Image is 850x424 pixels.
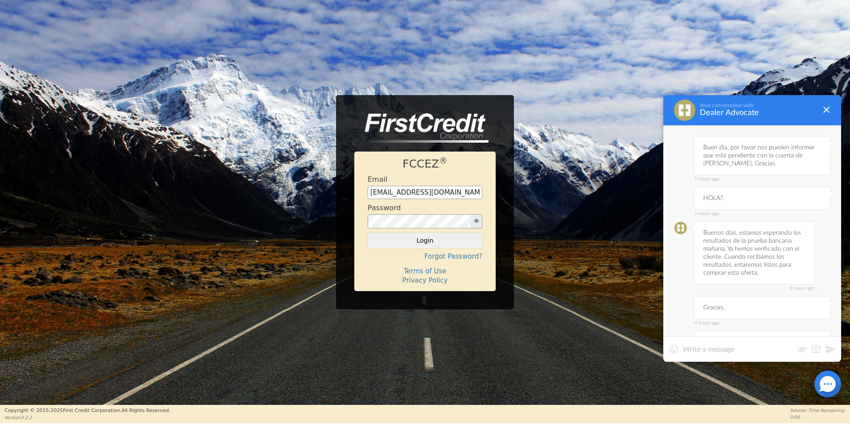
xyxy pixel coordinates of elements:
[790,407,846,414] p: Session Time Remaining:
[368,186,482,199] input: Enter email
[694,221,815,284] div: Buenos días, estamos esperando los resultados de la prueba bancaria mañana. Ya hemos verificado c...
[368,175,387,184] h4: Email
[368,252,482,260] h4: Forgot Password?
[4,407,170,415] p: Copyright © 2015- 2025 First Credit Corporation.
[368,267,482,275] h4: Terms of Use
[368,233,482,248] button: Login
[700,102,816,108] div: Your conversation with
[368,157,482,171] h1: FCCEZ
[694,136,830,175] div: Buen dia, por favor nos pueden informar que esta pendiente con la cuenta de [PERSON_NAME]. Gracias.
[694,331,830,354] div: Y acerca de [PERSON_NAME].
[354,113,489,143] img: logo-CMu_cnol.png
[4,414,170,421] p: Version 3.2.2
[368,276,482,284] h4: Privacy Policy
[694,176,830,182] span: 5 hours ago
[439,156,448,165] sup: ®
[368,214,471,228] input: password
[790,414,846,420] p: 0:00
[700,108,816,117] div: Dealer Advocate
[121,408,170,413] span: All Rights Reserved.
[694,286,814,291] span: 5 hours ago
[694,320,830,326] span: 4 hours ago
[694,187,830,210] div: HOLA?.
[694,211,830,216] span: 5 hours ago
[694,296,830,319] div: Gracias.
[368,204,401,212] h4: Password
